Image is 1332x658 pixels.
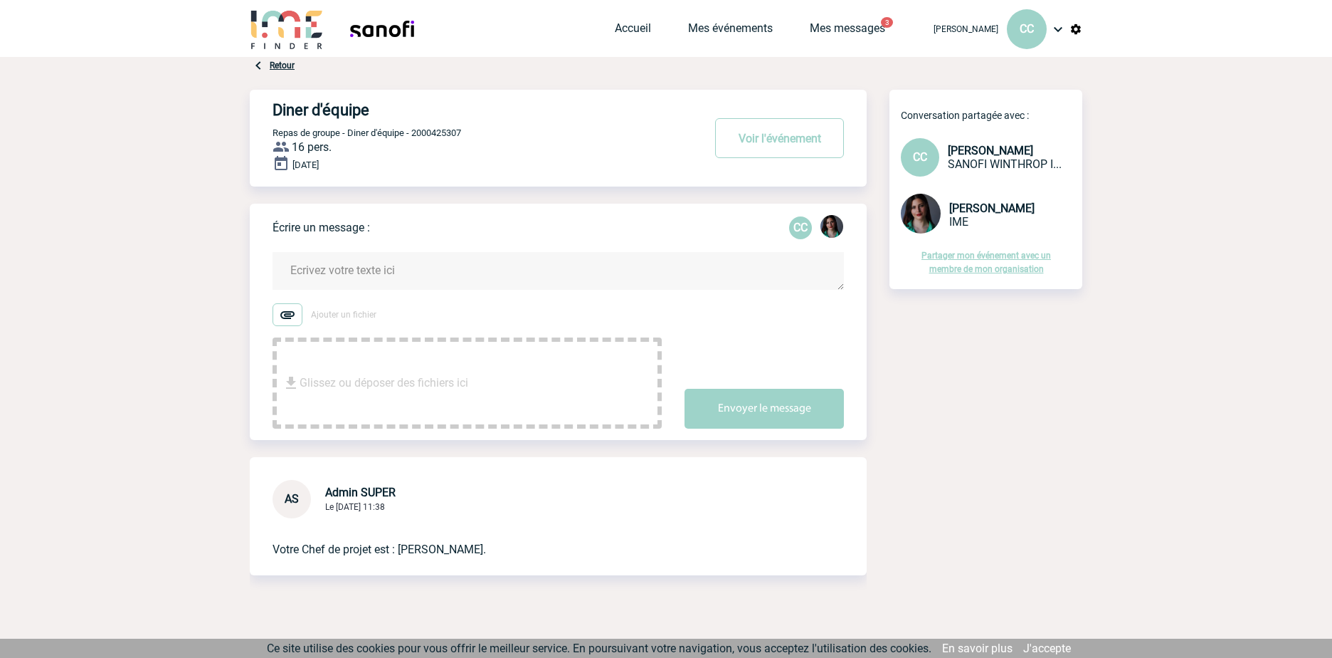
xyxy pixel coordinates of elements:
[325,486,396,499] span: Admin SUPER
[881,17,893,28] button: 3
[292,160,319,170] span: [DATE]
[789,216,812,239] div: Christelle CIROU
[325,502,385,512] span: Le [DATE] 11:38
[921,251,1051,274] a: Partager mon événement avec un membre de mon organisation
[250,9,324,49] img: IME-Finder
[311,310,376,320] span: Ajouter un fichier
[615,21,651,41] a: Accueil
[810,21,885,41] a: Mes messages
[285,492,299,506] span: AS
[292,140,332,154] span: 16 pers.
[273,101,660,119] h4: Diner d'équipe
[901,194,941,234] img: 131235-0.jpeg
[934,24,998,34] span: [PERSON_NAME]
[715,118,844,158] button: Voir l'événement
[948,144,1033,157] span: [PERSON_NAME]
[789,216,812,239] p: CC
[273,518,804,558] p: Votre Chef de projet est : [PERSON_NAME].
[273,127,461,138] span: Repas de groupe - Diner d'équipe - 2000425307
[1023,642,1071,655] a: J'accepte
[300,348,468,419] span: Glissez ou déposer des fichiers ici
[270,61,295,70] a: Retour
[1020,22,1034,36] span: CC
[948,157,1062,171] span: SANOFI WINTHROP INDUSTRIE
[273,221,370,234] p: Écrire un message :
[942,642,1013,655] a: En savoir plus
[820,215,843,238] img: 131235-0.jpeg
[949,215,968,229] span: IME
[913,150,927,164] span: CC
[684,389,844,429] button: Envoyer le message
[901,110,1082,121] p: Conversation partagée avec :
[688,21,773,41] a: Mes événements
[820,215,843,241] div: Margaux KNOPF
[282,375,300,392] img: file_download.svg
[949,202,1035,215] span: [PERSON_NAME]
[267,642,931,655] span: Ce site utilise des cookies pour vous offrir le meilleur service. En poursuivant votre navigation...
